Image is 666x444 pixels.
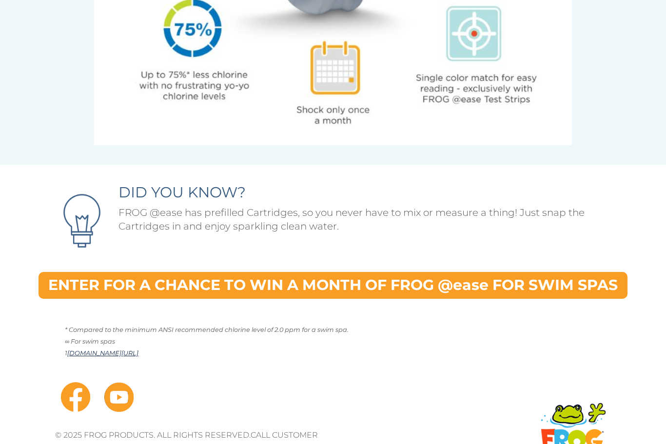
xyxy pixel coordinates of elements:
img: Youtube logo [104,383,134,412]
p: FROG @ease has prefilled Cartridges, so you never have to mix or measure a thing! Just snap the C... [45,206,621,233]
h3: DID YOU KNOW? [45,185,621,202]
img: Facebook Logo [61,383,90,412]
a: ENTER FOR A CHANCE TO WIN A MONTH OF FROG @ease FOR SWIM SPAS [39,272,627,299]
sup: 1 [65,350,138,357]
a: FROG Products Facebook Page [55,391,96,403]
a: [DOMAIN_NAME][URL] [67,350,138,357]
sup: ∞ For swim spas [65,338,115,346]
a: FROG Products You Tube Page [98,391,139,403]
sup: * Compared to the minimum ANSI recommended chlorine level of 2.0 ppm for a swim spa. [65,327,349,334]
